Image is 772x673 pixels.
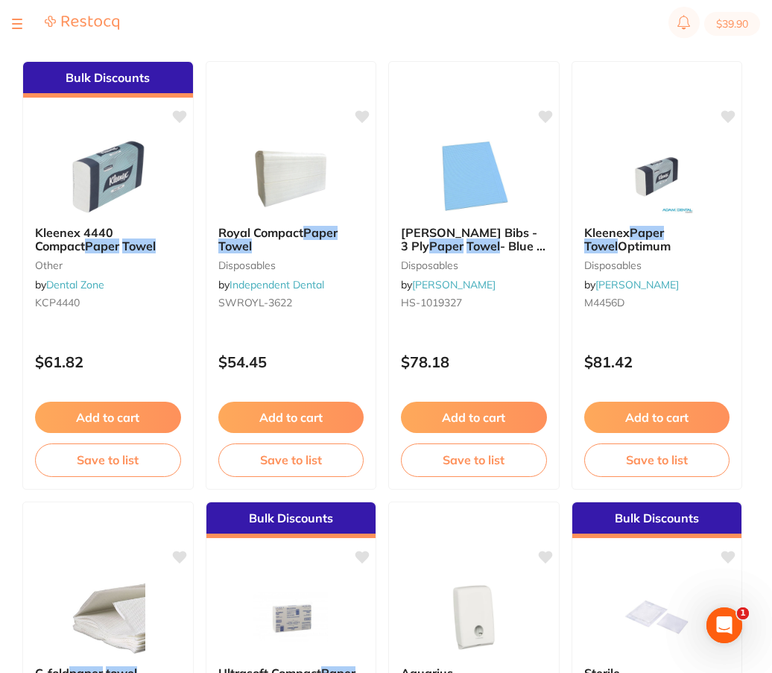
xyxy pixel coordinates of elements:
[303,225,338,240] em: Paper
[35,296,80,309] span: KCP4440
[425,139,522,214] img: Henry Schein Bibs - 3 Ply Paper Towel - Blue - 48cm x 33cm, 500-Pack
[401,353,547,370] p: $78.18
[218,278,324,291] span: by
[45,15,119,33] a: Restocq Logo
[584,402,730,433] button: Add to cart
[584,238,618,253] em: Towel
[45,15,119,31] img: Restocq Logo
[618,238,671,253] span: Optimum
[35,443,181,476] button: Save to list
[608,580,705,654] img: Sterile Mediclean Paper Dressing Towel
[218,259,364,271] small: disposables
[737,607,749,619] span: 1
[584,353,730,370] p: $81.42
[35,259,181,271] small: other
[46,278,104,291] a: Dental Zone
[584,259,730,271] small: disposables
[242,580,339,654] img: Ultrasoft Compact Paper Towel
[218,402,364,433] button: Add to cart
[35,353,181,370] p: $61.82
[35,278,104,291] span: by
[584,278,679,291] span: by
[218,353,364,370] p: $54.45
[401,278,496,291] span: by
[401,259,547,271] small: disposables
[218,443,364,476] button: Save to list
[572,502,742,538] div: Bulk Discounts
[630,225,664,240] em: Paper
[584,296,624,309] span: M4456D
[35,402,181,433] button: Add to cart
[218,296,292,309] span: SWROYL-3622
[595,278,679,291] a: [PERSON_NAME]
[122,238,156,253] em: Towel
[425,580,522,654] img: Aquarius - Compact Paper Towel Dispenser
[401,225,537,253] span: [PERSON_NAME] Bibs - 3 Ply
[466,238,500,253] em: Towel
[412,278,496,291] a: [PERSON_NAME]
[706,607,742,643] iframe: Intercom live chat
[218,238,252,253] em: Towel
[230,278,324,291] a: Independent Dental
[218,226,364,253] b: Royal Compact Paper Towel
[242,139,339,214] img: Royal Compact Paper Towel
[584,443,730,476] button: Save to list
[429,238,463,253] em: Paper
[35,226,181,253] b: Kleenex 4440 Compact Paper Towel
[401,443,547,476] button: Save to list
[401,238,545,267] span: - Blue - 48cm x 33cm, 500-Pack
[608,139,705,214] img: Kleenex Paper Towel Optimum
[401,226,547,253] b: Henry Schein Bibs - 3 Ply Paper Towel - Blue - 48cm x 33cm, 500-Pack
[584,225,630,240] span: Kleenex
[584,226,730,253] b: Kleenex Paper Towel Optimum
[23,62,193,98] div: Bulk Discounts
[401,296,462,309] span: HS-1019327
[60,580,156,654] img: C-fold paper towel
[704,12,760,36] button: $39.90
[60,139,156,214] img: Kleenex 4440 Compact Paper Towel
[85,238,119,253] em: Paper
[218,225,303,240] span: Royal Compact
[35,225,113,253] span: Kleenex 4440 Compact
[206,502,376,538] div: Bulk Discounts
[401,402,547,433] button: Add to cart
